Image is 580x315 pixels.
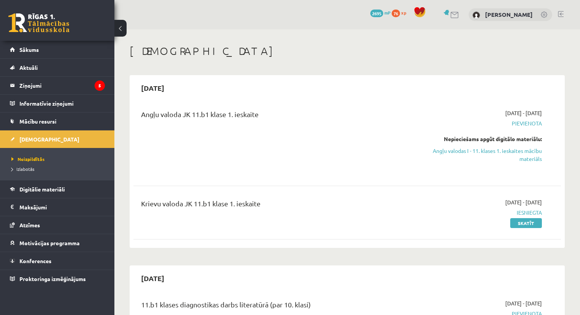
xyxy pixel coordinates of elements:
[10,180,105,198] a: Digitālie materiāli
[141,109,405,123] div: Angļu valoda JK 11.b1 klase 1. ieskaite
[11,166,107,172] a: Izlabotās
[133,269,172,287] h2: [DATE]
[19,118,56,125] span: Mācību resursi
[19,275,86,282] span: Proktoringa izmēģinājums
[370,10,390,16] a: 2695 mP
[19,136,79,143] span: [DEMOGRAPHIC_DATA]
[10,95,105,112] a: Informatīvie ziņojumi
[416,147,542,163] a: Angļu valodas I - 11. klases 1. ieskaites mācību materiāls
[416,119,542,127] span: Pievienota
[505,299,542,307] span: [DATE] - [DATE]
[472,11,480,19] img: Enija Greitaite
[141,299,405,313] div: 11.b1 klases diagnostikas darbs literatūrā (par 10. klasi)
[10,77,105,94] a: Ziņojumi5
[392,10,400,17] span: 76
[10,270,105,288] a: Proktoringa izmēģinājums
[11,166,34,172] span: Izlabotās
[130,45,565,58] h1: [DEMOGRAPHIC_DATA]
[8,13,69,32] a: Rīgas 1. Tālmācības vidusskola
[19,46,39,53] span: Sākums
[401,10,406,16] span: xp
[384,10,390,16] span: mP
[19,222,40,228] span: Atzīmes
[19,77,105,94] legend: Ziņojumi
[19,198,105,216] legend: Maksājumi
[95,80,105,91] i: 5
[10,252,105,270] a: Konferences
[19,239,80,246] span: Motivācijas programma
[416,135,542,143] div: Nepieciešams apgūt digitālo materiālu:
[10,59,105,76] a: Aktuāli
[19,186,65,193] span: Digitālie materiāli
[392,10,410,16] a: 76 xp
[19,257,51,264] span: Konferences
[19,95,105,112] legend: Informatīvie ziņojumi
[505,198,542,206] span: [DATE] - [DATE]
[510,218,542,228] a: Skatīt
[10,130,105,148] a: [DEMOGRAPHIC_DATA]
[141,198,405,212] div: Krievu valoda JK 11.b1 klase 1. ieskaite
[10,198,105,216] a: Maksājumi
[370,10,383,17] span: 2695
[11,156,107,162] a: Neizpildītās
[19,64,38,71] span: Aktuāli
[10,112,105,130] a: Mācību resursi
[133,79,172,97] h2: [DATE]
[10,41,105,58] a: Sākums
[10,216,105,234] a: Atzīmes
[416,209,542,217] span: Iesniegta
[11,156,45,162] span: Neizpildītās
[485,11,533,18] a: [PERSON_NAME]
[10,234,105,252] a: Motivācijas programma
[505,109,542,117] span: [DATE] - [DATE]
